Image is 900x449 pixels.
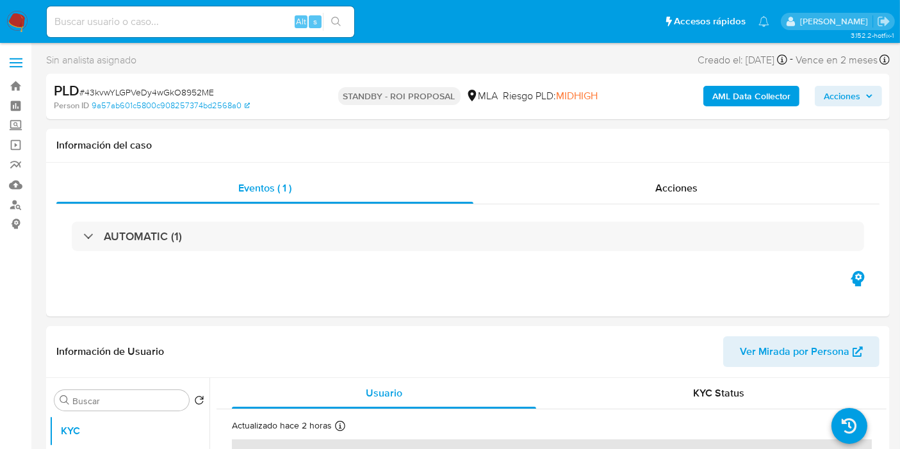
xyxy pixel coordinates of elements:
[46,53,136,67] span: Sin analista asignado
[104,229,182,243] h3: AUTOMATIC (1)
[824,86,860,106] span: Acciones
[323,13,349,31] button: search-icon
[703,86,799,106] button: AML Data Collector
[740,336,849,367] span: Ver Mirada por Persona
[56,345,164,358] h1: Información de Usuario
[60,395,70,405] button: Buscar
[296,15,306,28] span: Alt
[698,51,787,69] div: Creado el: [DATE]
[557,88,598,103] span: MIDHIGH
[338,87,461,105] p: STANDBY - ROI PROPOSAL
[800,15,872,28] p: micaelaestefania.gonzalez@mercadolibre.com
[503,89,598,103] span: Riesgo PLD:
[655,181,698,195] span: Acciones
[54,80,79,101] b: PLD
[694,386,745,400] span: KYC Status
[194,395,204,409] button: Volver al orden por defecto
[92,100,250,111] a: 9a57ab601c5800c908257374bd2568a0
[790,51,793,69] span: -
[674,15,746,28] span: Accesos rápidos
[56,139,880,152] h1: Información del caso
[54,100,89,111] b: Person ID
[72,222,864,251] div: AUTOMATIC (1)
[723,336,880,367] button: Ver Mirada por Persona
[796,53,878,67] span: Vence en 2 meses
[232,420,332,432] p: Actualizado hace 2 horas
[47,13,354,30] input: Buscar usuario o caso...
[466,89,498,103] div: MLA
[313,15,317,28] span: s
[758,16,769,27] a: Notificaciones
[815,86,882,106] button: Acciones
[877,15,890,28] a: Salir
[238,181,291,195] span: Eventos ( 1 )
[366,386,402,400] span: Usuario
[72,395,184,407] input: Buscar
[712,86,790,106] b: AML Data Collector
[79,86,214,99] span: # 43kvwYLGPVeDy4wGkO8952ME
[49,416,209,446] button: KYC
